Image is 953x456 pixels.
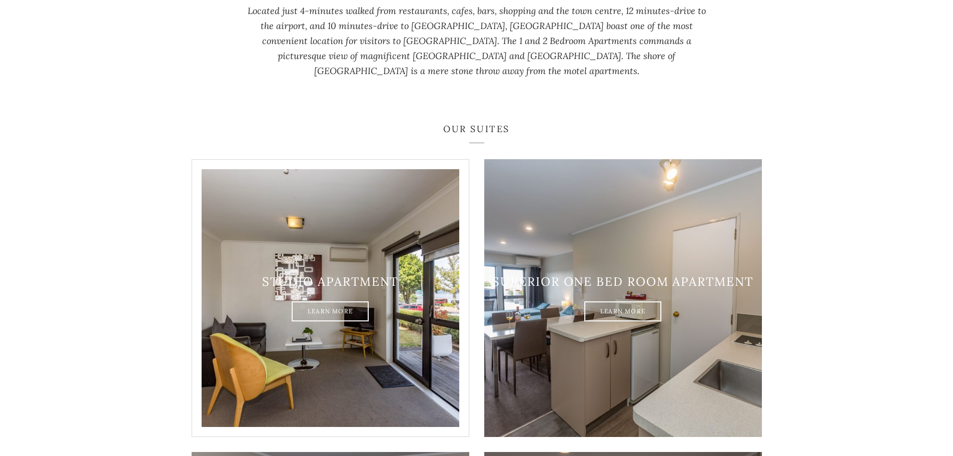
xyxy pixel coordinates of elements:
[192,275,469,289] h3: Studio Apartment
[584,302,661,322] a: Learn More
[240,4,713,79] p: Located just 4-minutes walked from restaurants, cafes, bars, shopping and the town centre, 12 min...
[292,302,369,322] a: Learn More
[484,275,762,289] h3: Superior one bed room apartment
[192,124,762,144] h3: Our Suites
